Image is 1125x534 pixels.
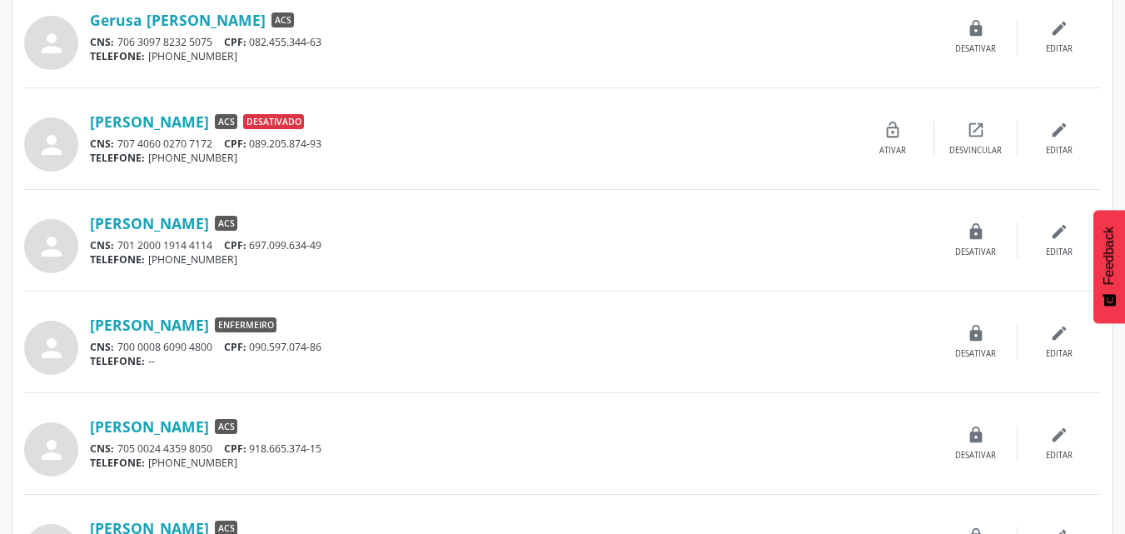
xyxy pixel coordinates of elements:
[37,130,67,160] i: person
[224,340,246,354] span: CPF:
[37,28,67,58] i: person
[90,340,114,354] span: CNS:
[90,49,934,63] div: [PHONE_NUMBER]
[90,35,934,49] div: 706 3097 8232 5075 082.455.344-63
[90,354,934,368] div: --
[243,114,304,129] span: Desativado
[37,333,67,363] i: person
[967,222,985,241] i: lock
[90,35,114,49] span: CNS:
[90,112,209,131] a: [PERSON_NAME]
[1093,210,1125,323] button: Feedback - Mostrar pesquisa
[90,456,145,470] span: TELEFONE:
[215,317,276,332] span: Enfermeiro
[90,137,114,151] span: CNS:
[90,417,209,436] a: [PERSON_NAME]
[90,252,145,267] span: TELEFONE:
[90,354,145,368] span: TELEFONE:
[90,340,934,354] div: 700 0008 6090 4800 090.597.074-86
[1050,121,1068,139] i: edit
[37,435,67,465] i: person
[955,450,996,462] div: Desativar
[1050,324,1068,342] i: edit
[1046,450,1073,462] div: Editar
[884,121,902,139] i: lock_open
[90,238,934,252] div: 701 2000 1914 4114 697.099.634-49
[955,247,996,258] div: Desativar
[967,324,985,342] i: lock
[1050,426,1068,444] i: edit
[967,19,985,37] i: lock
[215,419,237,434] span: ACS
[90,442,934,456] div: 705 0024 4359 8050 918.665.374-15
[90,151,145,165] span: TELEFONE:
[224,442,246,456] span: CPF:
[271,12,294,27] span: ACS
[1050,19,1068,37] i: edit
[90,238,114,252] span: CNS:
[1102,227,1117,285] span: Feedback
[224,137,246,151] span: CPF:
[215,114,237,129] span: ACS
[37,232,67,262] i: person
[90,137,851,151] div: 707 4060 0270 7172 089.205.874-93
[1046,247,1073,258] div: Editar
[224,238,246,252] span: CPF:
[879,145,906,157] div: Ativar
[90,214,209,232] a: [PERSON_NAME]
[1050,222,1068,241] i: edit
[967,121,985,139] i: open_in_new
[90,49,145,63] span: TELEFONE:
[1046,145,1073,157] div: Editar
[955,348,996,360] div: Desativar
[90,456,934,470] div: [PHONE_NUMBER]
[90,442,114,456] span: CNS:
[955,43,996,55] div: Desativar
[90,252,934,267] div: [PHONE_NUMBER]
[949,145,1002,157] div: Desvincular
[967,426,985,444] i: lock
[1046,348,1073,360] div: Editar
[90,151,851,165] div: [PHONE_NUMBER]
[215,216,237,231] span: ACS
[90,316,209,334] a: [PERSON_NAME]
[224,35,246,49] span: CPF:
[90,11,266,29] a: Gerusa [PERSON_NAME]
[1046,43,1073,55] div: Editar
